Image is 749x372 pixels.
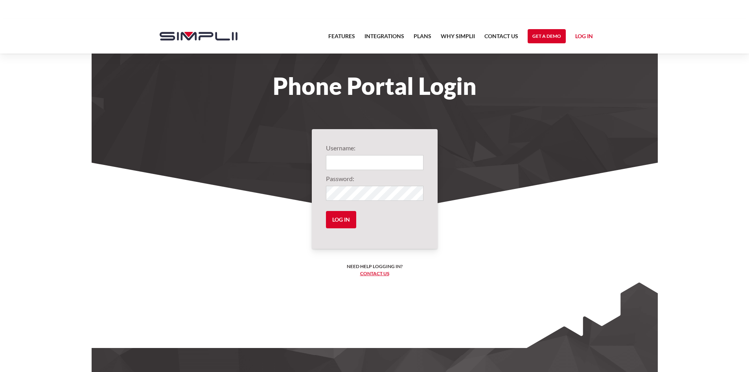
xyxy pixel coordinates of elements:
[414,31,431,46] a: Plans
[528,29,566,43] a: Get a Demo
[364,31,404,46] a: Integrations
[160,32,237,41] img: Simplii
[575,31,593,43] a: Log in
[441,31,475,46] a: Why Simplii
[326,174,423,183] label: Password:
[326,143,423,153] label: Username:
[152,77,598,94] h1: Phone Portal Login
[360,270,389,276] a: Contact us
[326,211,356,228] input: Log in
[326,143,423,235] form: Login
[484,31,518,46] a: Contact US
[328,31,355,46] a: Features
[152,19,237,54] a: home
[347,263,403,277] h6: Need help logging in? ‍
